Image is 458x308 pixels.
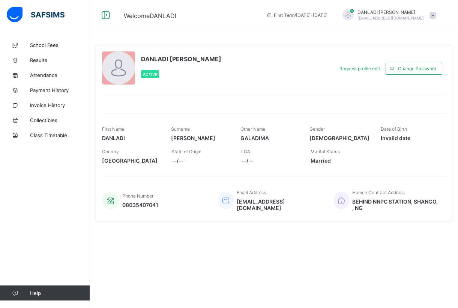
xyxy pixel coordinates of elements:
span: [PERSON_NAME] [171,135,229,141]
span: Email Address [237,190,266,195]
span: DANLADI [PERSON_NAME] [357,9,424,15]
span: Class Timetable [30,132,90,138]
span: Home / Contract Address [352,190,405,195]
span: Request profile edit [339,66,380,71]
span: Marital Status [311,149,340,154]
span: State of Origin [171,149,201,154]
span: Results [30,57,90,63]
span: --/-- [171,157,230,164]
span: Other Name [240,126,266,132]
span: [GEOGRAPHIC_DATA] [102,157,160,164]
span: Country [102,149,119,154]
span: DANLADI [PERSON_NAME] [141,55,221,63]
span: Date of Birth [381,126,407,132]
span: First Name [102,126,125,132]
span: Married [311,157,369,164]
span: GALADIMA [240,135,298,141]
img: safsims [7,7,65,23]
span: School Fees [30,42,90,48]
span: Collectibles [30,117,90,123]
span: Change Password [398,66,436,71]
span: Invalid date [381,135,438,141]
span: Payment History [30,87,90,93]
span: BEHIND NNPC STATION, SHANGO, , NG [352,198,438,211]
span: Help [30,290,90,296]
span: [EMAIL_ADDRESS][DOMAIN_NAME] [237,198,323,211]
span: LGA [241,149,250,154]
span: [EMAIL_ADDRESS][DOMAIN_NAME] [357,16,424,20]
span: DANLADI [102,135,160,141]
span: Welcome DANLADI [124,12,176,20]
div: DANLADINATHAN [335,9,440,21]
span: 08035407041 [122,202,158,208]
span: --/-- [241,157,299,164]
span: Surname [171,126,190,132]
span: session/term information [266,12,327,18]
span: [DEMOGRAPHIC_DATA] [309,135,369,141]
span: Attendance [30,72,90,78]
span: Active [143,72,157,77]
span: Gender [309,126,325,132]
span: Invoice History [30,102,90,108]
span: Phone Number [122,193,153,199]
